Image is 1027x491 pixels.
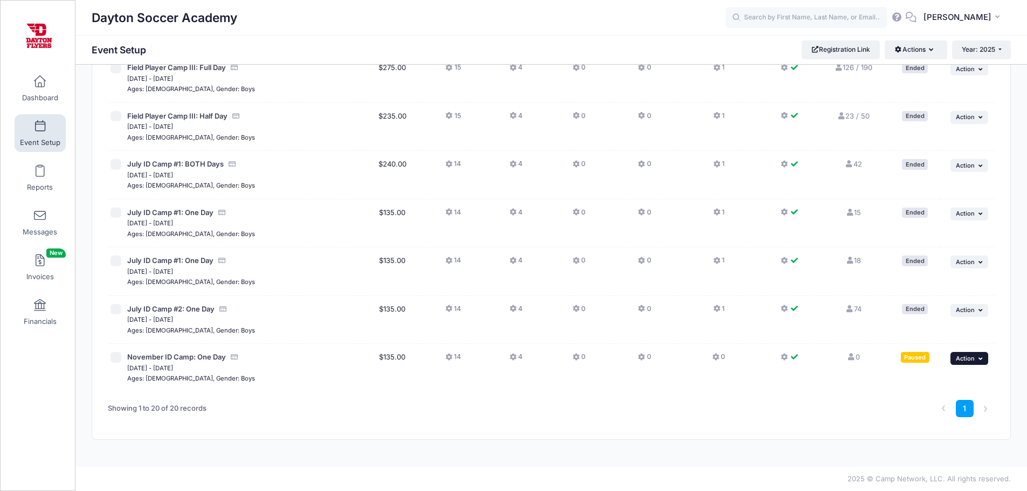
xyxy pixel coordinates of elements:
[127,134,255,141] small: Ages: [DEMOGRAPHIC_DATA], Gender: Boys
[366,151,418,199] td: $240.00
[15,293,66,331] a: Financials
[445,255,461,271] button: 14
[127,63,226,72] span: Field Player Camp III: Full Day
[885,40,947,59] button: Actions
[834,63,872,72] a: 126 / 190
[366,344,418,392] td: $135.00
[366,296,418,344] td: $135.00
[217,209,226,216] i: Accepting Credit Card Payments
[92,44,155,56] h1: Event Setup
[509,63,522,78] button: 4
[509,352,522,368] button: 4
[127,364,173,372] small: [DATE] - [DATE]
[127,327,255,334] small: Ages: [DEMOGRAPHIC_DATA], Gender: Boys
[127,268,173,275] small: [DATE] - [DATE]
[802,40,880,59] a: Registration Link
[573,255,585,271] button: 0
[20,138,60,147] span: Event Setup
[366,247,418,296] td: $135.00
[127,256,213,265] span: July ID Camp #1: One Day
[956,162,975,169] span: Action
[15,114,66,152] a: Event Setup
[916,5,1011,30] button: [PERSON_NAME]
[15,159,66,197] a: Reports
[845,305,861,313] a: 74
[950,111,988,124] button: Action
[445,352,461,368] button: 14
[445,304,461,320] button: 14
[127,112,228,120] span: Field Player Camp III: Half Day
[573,208,585,223] button: 0
[231,113,240,120] i: Accepting Credit Card Payments
[509,159,522,175] button: 4
[956,306,975,314] span: Action
[217,257,226,264] i: Accepting Credit Card Payments
[950,352,988,365] button: Action
[902,255,928,266] div: Ended
[956,113,975,121] span: Action
[15,248,66,286] a: InvoicesNew
[127,230,255,238] small: Ages: [DEMOGRAPHIC_DATA], Gender: Boys
[127,85,255,93] small: Ages: [DEMOGRAPHIC_DATA], Gender: Boys
[638,304,651,320] button: 0
[24,317,57,326] span: Financials
[127,375,255,382] small: Ages: [DEMOGRAPHIC_DATA], Gender: Boys
[950,63,988,75] button: Action
[127,316,173,323] small: [DATE] - [DATE]
[638,63,651,78] button: 0
[638,208,651,223] button: 0
[726,7,887,29] input: Search by First Name, Last Name, or Email...
[230,354,238,361] i: Accepting Credit Card Payments
[445,63,460,78] button: 15
[18,17,59,57] img: Dayton Soccer Academy
[445,159,461,175] button: 14
[127,278,255,286] small: Ages: [DEMOGRAPHIC_DATA], Gender: Boys
[15,70,66,107] a: Dashboard
[847,474,1011,483] span: 2025 © Camp Network, LLC. All rights reserved.
[713,304,725,320] button: 1
[845,256,861,265] a: 18
[15,204,66,241] a: Messages
[23,227,57,237] span: Messages
[509,255,522,271] button: 4
[713,63,725,78] button: 1
[638,159,651,175] button: 0
[26,272,54,281] span: Invoices
[902,208,928,218] div: Ended
[127,75,173,82] small: [DATE] - [DATE]
[956,400,974,418] a: 1
[902,111,928,121] div: Ended
[845,208,861,217] a: 15
[956,258,975,266] span: Action
[847,352,860,361] a: 0
[366,199,418,248] td: $135.00
[962,45,995,53] span: Year: 2025
[902,304,928,314] div: Ended
[713,159,725,175] button: 1
[845,160,862,168] a: 42
[509,208,522,223] button: 4
[712,352,725,368] button: 0
[127,352,226,361] span: November ID Camp: One Day
[445,111,460,127] button: 15
[956,210,975,217] span: Action
[46,248,66,258] span: New
[950,304,988,317] button: Action
[638,255,651,271] button: 0
[27,183,53,192] span: Reports
[230,64,238,71] i: Accepting Credit Card Payments
[92,5,237,30] h1: Dayton Soccer Academy
[902,63,928,73] div: Ended
[573,159,585,175] button: 0
[638,352,651,368] button: 0
[638,111,651,127] button: 0
[573,111,585,127] button: 0
[509,111,522,127] button: 4
[127,182,255,189] small: Ages: [DEMOGRAPHIC_DATA], Gender: Boys
[228,161,236,168] i: Accepting Credit Card Payments
[445,208,461,223] button: 14
[127,305,215,313] span: July ID Camp #2: One Day
[573,352,585,368] button: 0
[573,63,585,78] button: 0
[923,11,991,23] span: [PERSON_NAME]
